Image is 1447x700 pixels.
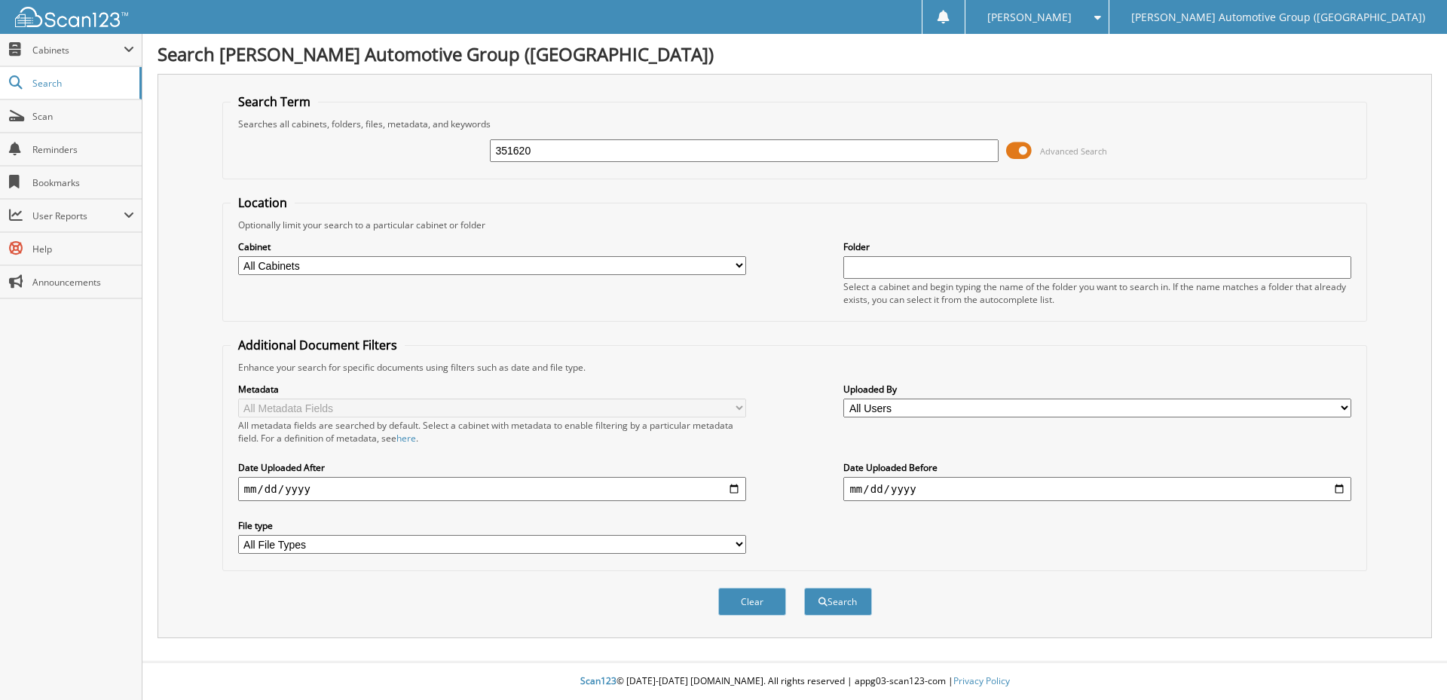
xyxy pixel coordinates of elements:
[231,219,1360,231] div: Optionally limit your search to a particular cabinet or folder
[238,383,746,396] label: Metadata
[238,461,746,474] label: Date Uploaded After
[231,337,405,353] legend: Additional Document Filters
[1131,13,1425,22] span: [PERSON_NAME] Automotive Group ([GEOGRAPHIC_DATA])
[231,93,318,110] legend: Search Term
[231,194,295,211] legend: Location
[238,477,746,501] input: start
[718,588,786,616] button: Clear
[32,276,134,289] span: Announcements
[580,674,616,687] span: Scan123
[231,118,1360,130] div: Searches all cabinets, folders, files, metadata, and keywords
[231,361,1360,374] div: Enhance your search for specific documents using filters such as date and file type.
[15,7,128,27] img: scan123-logo-white.svg
[843,383,1351,396] label: Uploaded By
[1040,145,1107,157] span: Advanced Search
[1372,628,1447,700] iframe: Chat Widget
[32,209,124,222] span: User Reports
[142,663,1447,700] div: © [DATE]-[DATE] [DOMAIN_NAME]. All rights reserved | appg03-scan123-com |
[843,240,1351,253] label: Folder
[987,13,1072,22] span: [PERSON_NAME]
[843,461,1351,474] label: Date Uploaded Before
[32,110,134,123] span: Scan
[238,240,746,253] label: Cabinet
[158,41,1432,66] h1: Search [PERSON_NAME] Automotive Group ([GEOGRAPHIC_DATA])
[843,477,1351,501] input: end
[843,280,1351,306] div: Select a cabinet and begin typing the name of the folder you want to search in. If the name match...
[804,588,872,616] button: Search
[32,143,134,156] span: Reminders
[32,77,132,90] span: Search
[32,176,134,189] span: Bookmarks
[953,674,1010,687] a: Privacy Policy
[238,419,746,445] div: All metadata fields are searched by default. Select a cabinet with metadata to enable filtering b...
[32,44,124,57] span: Cabinets
[396,432,416,445] a: here
[238,519,746,532] label: File type
[32,243,134,255] span: Help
